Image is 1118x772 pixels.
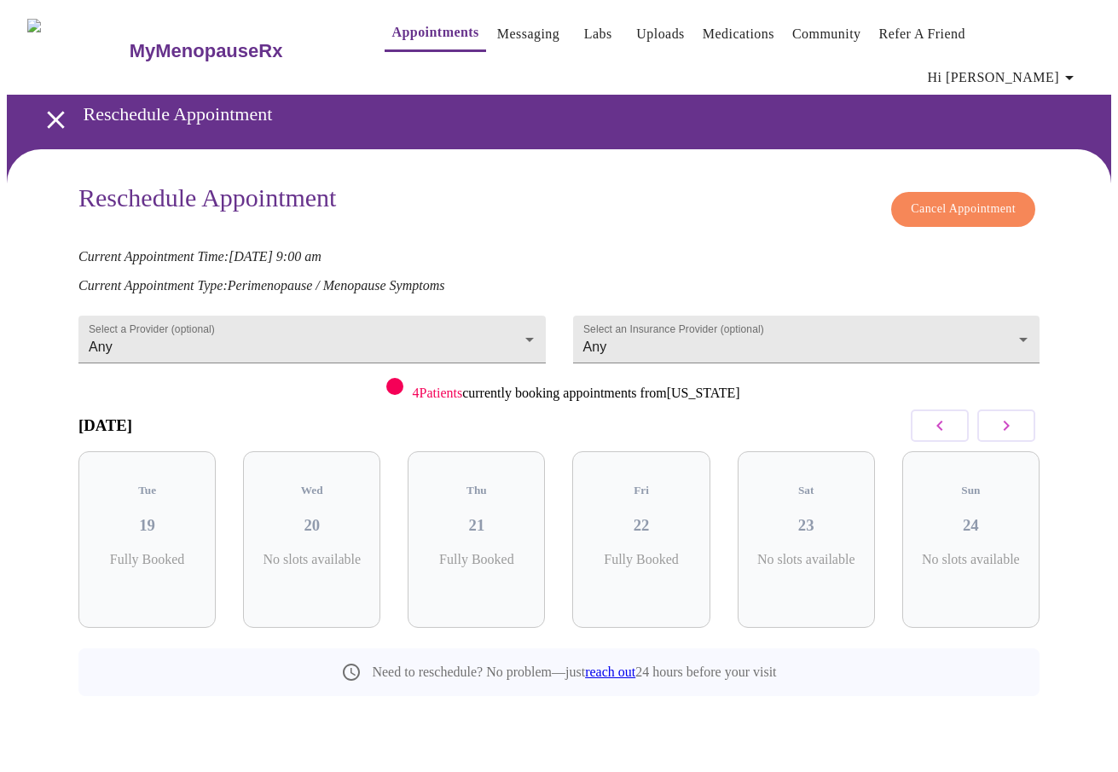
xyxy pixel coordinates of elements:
[412,386,462,400] span: 4 Patients
[92,552,202,567] p: Fully Booked
[372,665,776,680] p: Need to reschedule? No problem—just 24 hours before your visit
[421,484,531,497] h5: Thu
[696,17,781,51] button: Medications
[130,40,283,62] h3: MyMenopauseRx
[928,66,1080,90] span: Hi [PERSON_NAME]
[497,22,559,46] a: Messaging
[891,192,1035,227] button: Cancel Appointment
[584,22,612,46] a: Labs
[490,17,566,51] button: Messaging
[78,278,444,293] em: Current Appointment Type: Perimenopause / Menopause Symptoms
[872,17,973,51] button: Refer a Friend
[78,249,321,264] em: Current Appointment Time: [DATE] 9:00 am
[421,516,531,535] h3: 21
[27,19,127,83] img: MyMenopauseRx Logo
[751,484,861,497] h5: Sat
[78,316,546,363] div: Any
[257,552,367,567] p: No slots available
[391,20,478,44] a: Appointments
[636,22,685,46] a: Uploads
[573,316,1040,363] div: Any
[586,484,696,497] h5: Fri
[586,552,696,567] p: Fully Booked
[78,183,336,218] h3: Reschedule Appointment
[916,516,1026,535] h3: 24
[84,103,1023,125] h3: Reschedule Appointment
[92,516,202,535] h3: 19
[412,386,739,401] p: currently booking appointments from [US_STATE]
[127,21,350,81] a: MyMenopauseRx
[703,22,774,46] a: Medications
[385,15,485,52] button: Appointments
[916,484,1026,497] h5: Sun
[571,17,625,51] button: Labs
[751,552,861,567] p: No slots available
[78,416,132,435] h3: [DATE]
[31,95,81,145] button: open drawer
[911,199,1016,220] span: Cancel Appointment
[257,484,367,497] h5: Wed
[879,22,966,46] a: Refer a Friend
[257,516,367,535] h3: 20
[92,484,202,497] h5: Tue
[916,552,1026,567] p: No slots available
[586,516,696,535] h3: 22
[785,17,868,51] button: Community
[792,22,861,46] a: Community
[629,17,692,51] button: Uploads
[585,665,635,679] a: reach out
[751,516,861,535] h3: 23
[921,61,1086,95] button: Hi [PERSON_NAME]
[421,552,531,567] p: Fully Booked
